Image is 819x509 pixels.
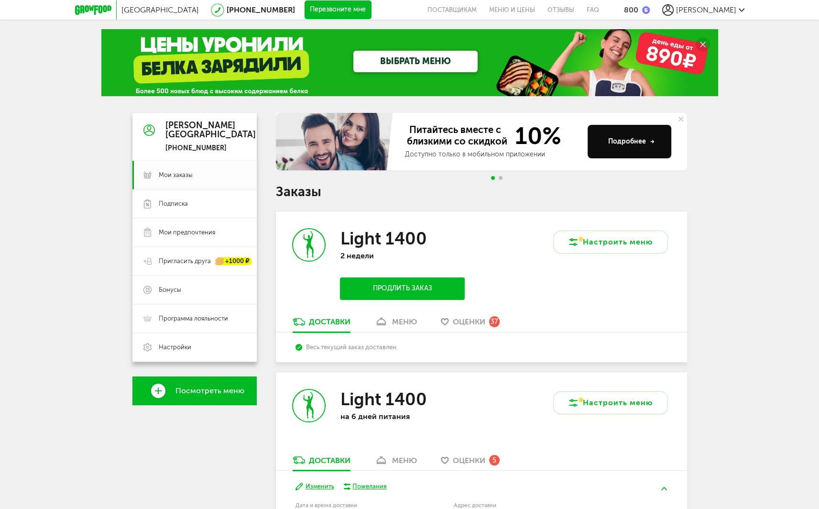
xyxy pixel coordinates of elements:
p: на 6 дней питания [340,412,464,421]
div: Подробнее [608,137,655,146]
a: меню [370,317,422,332]
span: [PERSON_NAME] [676,5,736,14]
div: [PERSON_NAME] [GEOGRAPHIC_DATA] [165,121,256,140]
p: 2 недели [340,251,464,260]
button: Пожелания [344,482,387,491]
div: Пожелания [352,482,387,491]
div: 5 [489,455,500,465]
span: Go to slide 2 [499,176,502,180]
a: Оценки 37 [436,317,504,332]
label: Адрес доставки [454,503,632,508]
a: Доставки [288,455,355,470]
a: Мои заказы [132,161,257,189]
span: 10% [509,124,561,148]
div: [PHONE_NUMBER] [165,144,256,153]
h3: Light 1400 [340,389,426,409]
button: Настроить меню [553,391,668,414]
div: Доступно только в мобильном приложении [405,150,580,159]
span: Посмотреть меню [175,387,244,395]
button: Настроить меню [553,231,668,254]
span: Питайтесь вместе с близкими со скидкой [405,124,509,148]
span: Подписка [159,199,188,208]
a: [PHONE_NUMBER] [227,5,295,14]
span: Оценки [453,317,485,326]
a: Оценки 5 [436,455,504,470]
a: Программа лояльности [132,304,257,333]
a: Доставки [288,317,355,332]
a: Бонусы [132,276,257,304]
a: Мои предпочтения [132,218,257,247]
img: bonus_b.cdccf46.png [642,6,650,14]
span: Программа лояльности [159,314,228,323]
div: Доставки [309,317,350,326]
a: Настройки [132,333,257,362]
span: [GEOGRAPHIC_DATA] [121,5,199,14]
a: Посмотреть меню [132,376,257,405]
span: Пригласить друга [159,257,211,266]
h1: Заказы [276,186,687,198]
span: Настройки [159,343,191,352]
a: Подписка [132,189,257,218]
div: +1000 ₽ [216,257,252,266]
span: Оценки [453,456,485,465]
button: Подробнее [588,125,671,158]
span: Бонусы [159,286,181,294]
button: Изменить [295,482,334,491]
div: 800 [624,5,638,14]
a: Пригласить друга +1000 ₽ [132,247,257,276]
button: Перезвоните мне [305,0,371,20]
img: arrow-up-green.5eb5f82.svg [661,487,667,490]
span: Go to slide 1 [491,176,495,180]
a: ВЫБРАТЬ МЕНЮ [353,51,478,72]
span: Мои предпочтения [159,228,215,237]
button: Продлить заказ [340,277,464,300]
h3: Light 1400 [340,228,426,249]
a: меню [370,455,422,470]
span: Мои заказы [159,171,193,179]
div: Доставки [309,456,350,465]
label: Дата и время доставки [295,503,405,508]
div: меню [392,456,417,465]
div: Весь текущий заказ доставлен. [295,343,667,351]
div: 37 [489,316,500,327]
img: family-banner.579af9d.jpg [276,113,395,170]
div: меню [392,317,417,326]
